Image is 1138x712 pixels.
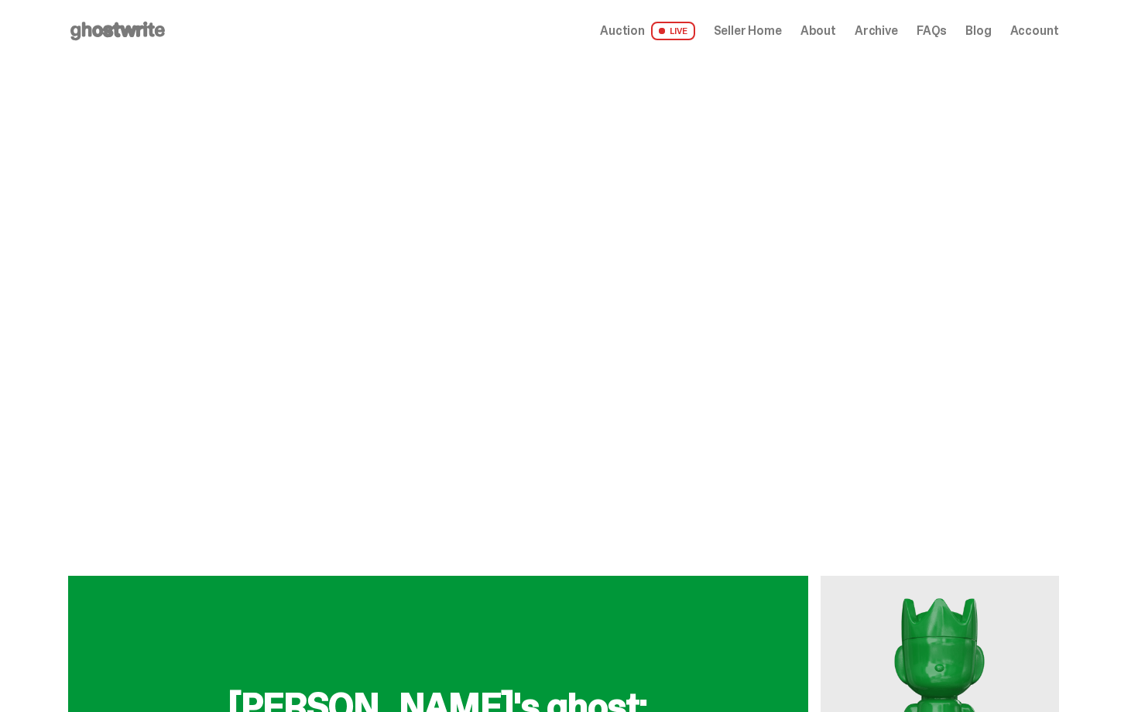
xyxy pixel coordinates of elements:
a: Seller Home [714,25,782,37]
a: Blog [965,25,991,37]
a: FAQs [917,25,947,37]
a: Account [1010,25,1059,37]
span: Auction [600,25,645,37]
a: Archive [855,25,898,37]
span: LIVE [651,22,695,40]
a: Auction LIVE [600,22,694,40]
a: About [800,25,836,37]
